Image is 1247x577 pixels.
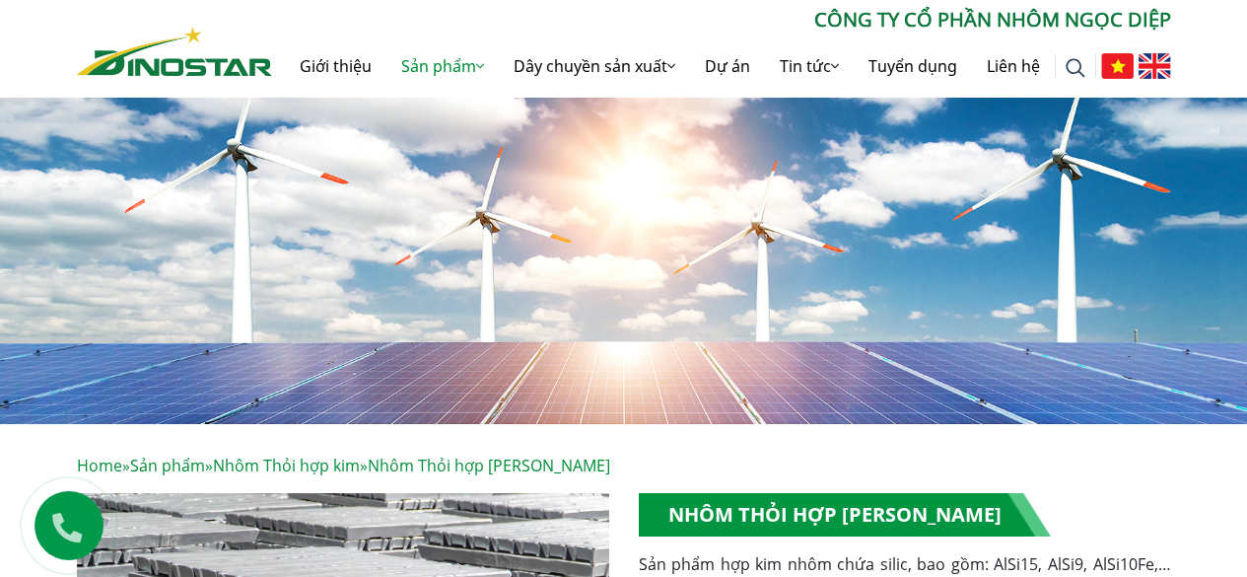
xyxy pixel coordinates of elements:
h1: Nhôm Thỏi hợp [PERSON_NAME] [639,493,1051,537]
a: Nhôm Thỏi hợp kim [213,455,360,476]
a: Liên hệ [972,35,1055,98]
a: Giới thiệu [285,35,386,98]
span: Nhôm Thỏi hợp [PERSON_NAME] [368,455,610,476]
span: » » » [77,455,610,476]
img: Nhôm Dinostar [77,27,272,76]
a: Sản phẩm [386,35,499,98]
img: search [1066,58,1085,78]
p: CÔNG TY CỔ PHẦN NHÔM NGỌC DIỆP [272,5,1171,35]
img: Tiếng Việt [1101,53,1134,79]
a: Dự án [690,35,765,98]
a: Home [77,455,122,476]
a: Sản phẩm [130,455,205,476]
a: Tin tức [765,35,854,98]
a: Dây chuyền sản xuất [499,35,690,98]
a: Tuyển dụng [854,35,972,98]
img: English [1139,53,1171,79]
